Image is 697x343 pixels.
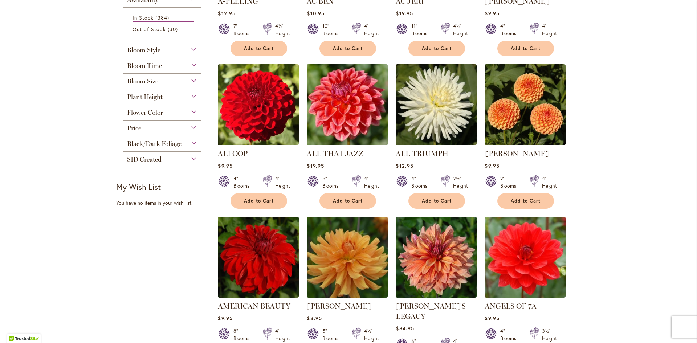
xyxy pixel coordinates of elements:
span: Flower Color [127,109,163,117]
div: 4' Height [542,23,557,37]
span: Add to Cart [333,45,363,52]
button: Add to Cart [319,41,376,56]
a: ALL THAT JAZZ [307,140,388,147]
div: 10" Blooms [322,23,343,37]
a: [PERSON_NAME] [307,302,371,310]
a: ALL TRIUMPH [396,149,448,158]
div: 8" Blooms [233,327,254,342]
div: 4' Height [364,23,379,37]
button: Add to Cart [231,41,287,56]
div: 4' Height [275,327,290,342]
strong: My Wish List [116,181,161,192]
a: AMERICAN BEAUTY [218,302,290,310]
div: 4" Blooms [500,23,521,37]
span: Add to Cart [244,198,274,204]
button: Add to Cart [408,41,465,56]
a: Out of Stock 30 [133,25,194,33]
a: [PERSON_NAME] [485,149,549,158]
a: ALL TRIUMPH [396,140,477,147]
span: $9.95 [218,162,232,169]
iframe: Launch Accessibility Center [5,317,26,338]
span: Add to Cart [244,45,274,52]
span: $9.95 [485,10,499,17]
span: $34.95 [396,325,414,332]
a: ALI OOP [218,149,248,158]
span: $12.95 [218,10,235,17]
span: Add to Cart [333,198,363,204]
img: ALI OOP [218,64,299,145]
span: $9.95 [485,315,499,322]
span: Add to Cart [511,45,541,52]
img: AMERICAN BEAUTY [218,217,299,298]
div: 4½' Height [364,327,379,342]
div: 5" Blooms [322,327,343,342]
span: Add to Cart [422,198,452,204]
button: Add to Cart [497,193,554,209]
div: 4" Blooms [411,175,432,189]
a: ALI OOP [218,140,299,147]
div: 4½' Height [275,23,290,37]
span: $9.95 [485,162,499,169]
img: ALL TRIUMPH [396,64,477,145]
span: $10.95 [307,10,324,17]
a: In Stock 384 [133,14,194,22]
span: $19.95 [307,162,324,169]
div: 4' Height [364,175,379,189]
div: 2" Blooms [500,175,521,189]
span: SID Created [127,155,162,163]
span: Black/Dark Foliage [127,140,182,148]
a: Andy's Legacy [396,292,477,299]
span: Price [127,124,141,132]
a: AMERICAN BEAUTY [218,292,299,299]
span: 384 [155,14,171,21]
button: Add to Cart [497,41,554,56]
span: Bloom Time [127,62,162,70]
span: Out of Stock [133,26,166,33]
a: ANGELS OF 7A [485,302,537,310]
div: 4' Height [275,175,290,189]
span: Plant Height [127,93,163,101]
span: $9.95 [218,315,232,322]
span: Add to Cart [511,198,541,204]
span: Bloom Style [127,46,160,54]
div: You have no items in your wish list. [116,199,213,207]
span: Add to Cart [422,45,452,52]
div: 4" Blooms [233,175,254,189]
img: ANGELS OF 7A [485,217,566,298]
div: 4' Height [542,175,557,189]
span: $12.95 [396,162,413,169]
span: In Stock [133,14,154,21]
div: 4" Blooms [500,327,521,342]
img: AMBER QUEEN [485,64,566,145]
a: ANGELS OF 7A [485,292,566,299]
div: 7" Blooms [233,23,254,37]
img: ANDREW CHARLES [307,217,388,298]
img: ALL THAT JAZZ [305,62,390,147]
img: Andy's Legacy [396,217,477,298]
button: Add to Cart [408,193,465,209]
span: Bloom Size [127,77,158,85]
div: 5" Blooms [322,175,343,189]
div: 2½' Height [453,175,468,189]
div: 11" Blooms [411,23,432,37]
a: AMBER QUEEN [485,140,566,147]
span: $19.95 [396,10,413,17]
div: 4½' Height [453,23,468,37]
a: [PERSON_NAME]'S LEGACY [396,302,466,320]
span: $8.95 [307,315,322,322]
span: 30 [168,25,180,33]
a: ALL THAT JAZZ [307,149,363,158]
button: Add to Cart [231,193,287,209]
a: ANDREW CHARLES [307,292,388,299]
div: 3½' Height [542,327,557,342]
button: Add to Cart [319,193,376,209]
